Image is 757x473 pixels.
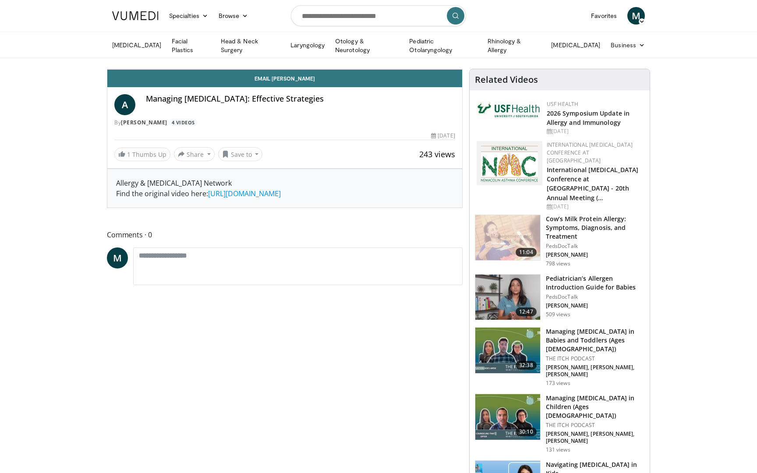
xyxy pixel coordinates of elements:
a: M [107,247,128,268]
img: VuMedi Logo [112,11,159,20]
a: Email [PERSON_NAME] [107,70,462,87]
p: [PERSON_NAME], [PERSON_NAME], [PERSON_NAME] [546,364,644,378]
div: Allergy & [MEDICAL_DATA] Network Find the original video here: [116,178,453,199]
p: 173 views [546,380,570,387]
a: Browse [213,7,254,25]
a: Laryngology [285,36,330,54]
p: THE ITCH PODCAST [546,355,644,362]
img: 6ba8804a-8538-4002-95e7-a8f8012d4a11.png.150x105_q85_autocrop_double_scale_upscale_version-0.2.jpg [477,100,542,120]
h3: Pediatrician’s Allergen Introduction Guide for Babies [546,274,644,292]
p: [PERSON_NAME] [546,251,644,258]
a: USF Health [547,100,579,108]
div: [DATE] [431,132,455,140]
p: PedsDocTalk [546,293,644,300]
a: Favorites [586,7,622,25]
a: 11:04 Cow’s Milk Protein Allergy: Symptoms, Diagnosis, and Treatment PedsDocTalk [PERSON_NAME] 79... [475,215,644,267]
a: Otology & Neurotology [330,37,404,54]
a: 32:38 Managing [MEDICAL_DATA] in Babies and Toddlers (Ages [DEMOGRAPHIC_DATA]) THE ITCH PODCAST [... [475,327,644,387]
a: 12:47 Pediatrician’s Allergen Introduction Guide for Babies PedsDocTalk [PERSON_NAME] 509 views [475,274,644,321]
span: 30:10 [516,427,537,436]
img: 9485e4e4-7c5e-4f02-b036-ba13241ea18b.png.150x105_q85_autocrop_double_scale_upscale_version-0.2.png [477,141,542,185]
a: 1 Thumbs Up [114,148,170,161]
input: Search topics, interventions [291,5,466,26]
button: Save to [218,147,263,161]
button: Share [174,147,215,161]
p: PedsDocTalk [546,243,644,250]
a: [MEDICAL_DATA] [107,36,166,54]
div: [DATE] [547,203,643,211]
a: A [114,94,135,115]
a: Facial Plastics [166,37,216,54]
a: 2026 Symposium Update in Allergy and Immunology [547,109,630,127]
a: M [627,7,645,25]
a: International [MEDICAL_DATA] Conference at [GEOGRAPHIC_DATA] [547,141,633,164]
h3: Managing [MEDICAL_DATA] in Babies and Toddlers (Ages [DEMOGRAPHIC_DATA]) [546,327,644,353]
video-js: Video Player [107,69,462,70]
a: 30:10 Managing [MEDICAL_DATA] in Children (Ages [DEMOGRAPHIC_DATA]) THE ITCH PODCAST [PERSON_NAME... [475,394,644,453]
span: 12:47 [516,307,537,316]
a: Pediatric Otolaryngology [404,37,482,54]
a: International [MEDICAL_DATA] Conference at [GEOGRAPHIC_DATA] - 20th Annual Meeting (… [547,166,639,201]
h4: Related Videos [475,74,538,85]
img: dda491a2-e90c-44a0-a652-cc848be6698a.150x105_q85_crop-smart_upscale.jpg [475,394,540,440]
h4: Managing [MEDICAL_DATA]: Effective Strategies [146,94,455,104]
img: 996d9bbe-63a3-457c-bdd3-3cecb4430d3c.150x105_q85_crop-smart_upscale.jpg [475,275,540,320]
a: 4 Videos [169,119,198,126]
a: Rhinology & Allergy [482,37,546,54]
p: [PERSON_NAME] [546,302,644,309]
span: Comments 0 [107,229,463,240]
img: c6067b65-5a58-4092-bb3e-6fc440fa17eb.150x105_q85_crop-smart_upscale.jpg [475,328,540,373]
div: By [114,119,455,127]
p: 798 views [546,260,570,267]
h3: Managing [MEDICAL_DATA] in Children (Ages [DEMOGRAPHIC_DATA]) [546,394,644,420]
p: 131 views [546,446,570,453]
h3: Cow’s Milk Protein Allergy: Symptoms, Diagnosis, and Treatment [546,215,644,241]
img: a277380e-40b7-4f15-ab00-788b20d9d5d9.150x105_q85_crop-smart_upscale.jpg [475,215,540,261]
a: [PERSON_NAME] [121,119,167,126]
p: [PERSON_NAME], [PERSON_NAME], [PERSON_NAME] [546,431,644,445]
a: Head & Neck Surgery [216,37,285,54]
span: 32:38 [516,361,537,370]
p: 509 views [546,311,570,318]
span: 1 [127,150,131,159]
span: 11:04 [516,248,537,257]
p: THE ITCH PODCAST [546,422,644,429]
div: [DATE] [547,127,643,135]
a: [MEDICAL_DATA] [546,36,605,54]
span: 243 views [419,149,455,159]
a: Specialties [164,7,213,25]
a: [URL][DOMAIN_NAME] [208,189,281,198]
a: Business [605,36,650,54]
